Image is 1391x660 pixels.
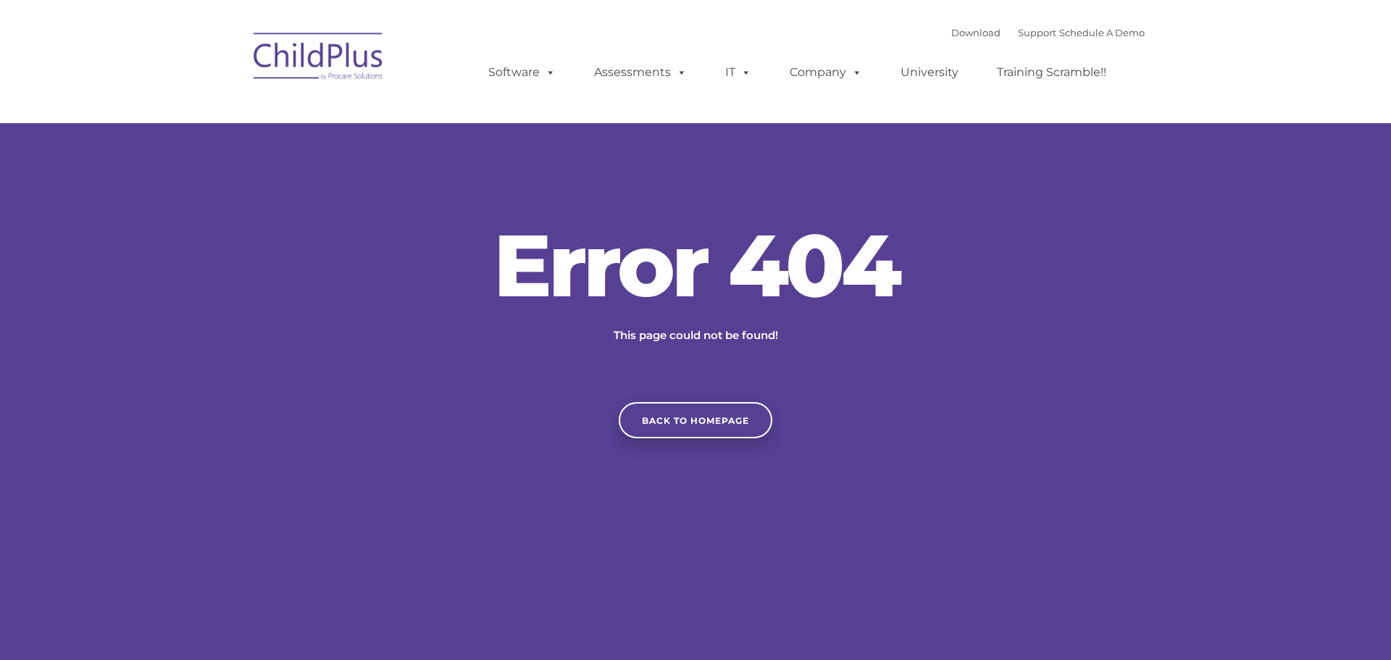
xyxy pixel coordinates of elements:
a: Schedule A Demo [1059,27,1145,38]
a: Software [474,58,570,87]
a: Assessments [580,58,701,87]
a: Download [951,27,1001,38]
font: | [951,27,1145,38]
img: ChildPlus by Procare Solutions [246,22,391,95]
h2: Error 404 [478,222,913,309]
a: Back to homepage [619,402,772,438]
p: This page could not be found! [543,327,848,344]
a: University [886,58,973,87]
a: Training Scramble!! [982,58,1121,87]
a: Support [1018,27,1056,38]
a: Company [775,58,877,87]
a: IT [711,58,766,87]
